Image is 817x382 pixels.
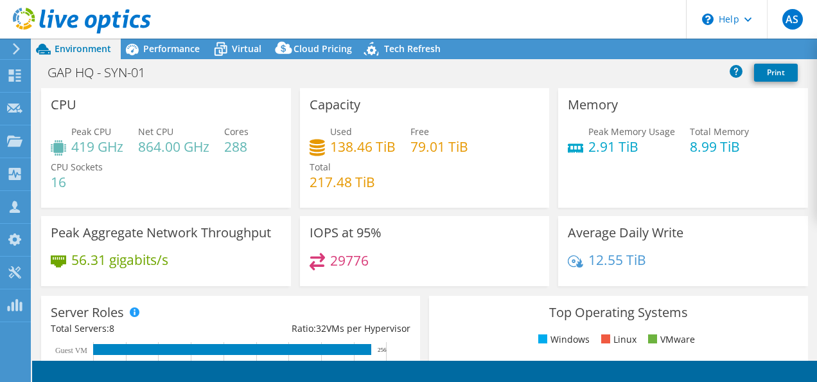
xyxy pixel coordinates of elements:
h4: 12.55 TiB [588,253,646,267]
span: AS [782,9,803,30]
h3: Top Operating Systems [439,305,798,320]
span: Total Memory [690,125,749,138]
text: 256 [378,347,387,353]
div: Total Servers: [51,322,231,336]
h4: 29776 [330,253,369,268]
h4: 217.48 TiB [310,175,375,189]
h3: Peak Aggregate Network Throughput [51,226,271,240]
h3: Memory [568,98,618,112]
h3: Server Roles [51,305,124,320]
h3: Capacity [310,98,360,112]
span: CPU Sockets [51,161,103,173]
h4: 8.99 TiB [690,140,749,154]
span: Total [310,161,331,173]
a: Print [754,64,798,82]
span: Peak CPU [71,125,111,138]
li: Windows [535,332,590,347]
text: Guest VM [55,346,87,355]
h1: GAP HQ - SYN-01 [42,66,165,80]
span: 32 [316,322,326,334]
span: Tech Refresh [384,42,441,55]
span: 8 [109,322,114,334]
li: Linux [598,332,637,347]
span: Cloud Pricing [294,42,352,55]
div: Ratio: VMs per Hypervisor [231,322,410,336]
h4: 138.46 TiB [330,140,396,154]
h4: 864.00 GHz [138,140,209,154]
h4: 16 [51,175,103,189]
span: Cores [224,125,249,138]
span: Peak Memory Usage [588,125,675,138]
h4: 79.01 TiB [410,140,468,154]
span: Used [330,125,352,138]
h3: CPU [51,98,76,112]
h4: 419 GHz [71,140,123,154]
h4: 56.31 gigabits/s [71,253,168,267]
svg: \n [702,14,714,25]
span: Net CPU [138,125,173,138]
li: VMware [645,332,695,347]
span: Virtual [232,42,261,55]
h4: 2.91 TiB [588,140,675,154]
h4: 288 [224,140,249,154]
h3: Average Daily Write [568,226,683,240]
h3: IOPS at 95% [310,226,382,240]
span: Free [410,125,429,138]
span: Performance [143,42,200,55]
span: Environment [55,42,111,55]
